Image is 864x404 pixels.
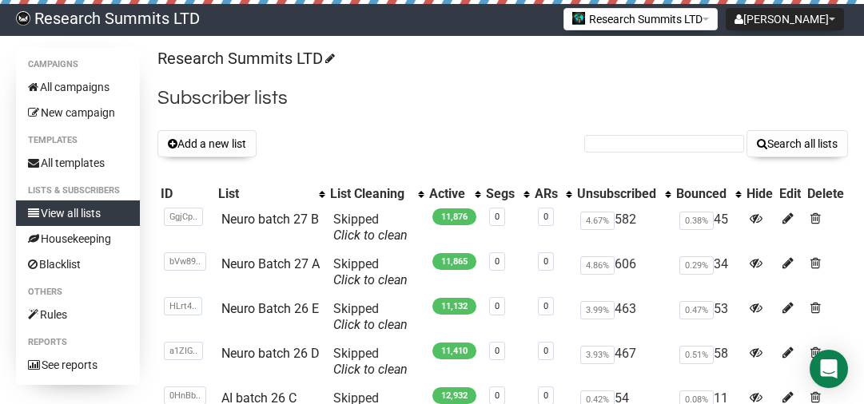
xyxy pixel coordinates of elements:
a: Neuro batch 27 B [221,212,319,227]
a: 0 [495,301,500,311]
div: ID [161,186,212,202]
span: Skipped [333,346,408,377]
th: List: No sort applied, activate to apply an ascending sort [215,183,327,205]
th: List Cleaning: No sort applied, activate to apply an ascending sort [327,183,426,205]
th: Delete: No sort applied, sorting is disabled [804,183,848,205]
a: 0 [543,212,548,222]
a: Neuro Batch 26 E [221,301,319,316]
td: 58 [673,339,743,384]
img: bccbfd5974049ef095ce3c15df0eef5a [16,11,30,26]
span: 0.51% [679,346,714,364]
td: 45 [673,205,743,250]
div: List [218,186,311,202]
td: 34 [673,250,743,295]
td: 582 [574,205,673,250]
div: ARs [535,186,558,202]
span: HLrt4.. [164,297,202,315]
a: 0 [543,301,548,311]
div: Segs [486,186,515,202]
th: Edit: No sort applied, sorting is disabled [776,183,804,205]
li: Reports [16,333,140,352]
th: Active: No sort applied, activate to apply an ascending sort [426,183,484,205]
a: 0 [543,346,548,356]
img: 2.jpg [572,12,585,25]
th: Segs: No sort applied, activate to apply an ascending sort [483,183,531,205]
span: bVw89.. [164,252,206,271]
th: Bounced: No sort applied, activate to apply an ascending sort [673,183,743,205]
li: Lists & subscribers [16,181,140,200]
a: Blacklist [16,252,140,277]
li: Campaigns [16,55,140,74]
a: 0 [495,212,500,222]
a: Click to clean [333,228,408,243]
td: 53 [673,295,743,339]
span: 12,932 [432,387,476,404]
div: Hide [747,186,773,202]
a: 0 [495,256,500,267]
div: Edit [779,186,801,202]
td: 606 [574,250,673,295]
h2: Subscriber lists [157,84,848,113]
span: a1ZIG.. [164,342,203,360]
a: New campaign [16,100,140,125]
a: 0 [495,346,500,356]
span: 11,865 [432,253,476,270]
span: 11,410 [432,343,476,359]
span: 3.99% [580,301,615,319]
th: ARs: No sort applied, activate to apply an ascending sort [532,183,574,205]
td: 463 [574,295,673,339]
a: Neuro batch 26 D [221,346,320,361]
button: Add a new list [157,130,257,157]
th: ID: No sort applied, sorting is disabled [157,183,215,205]
span: 3.93% [580,346,615,364]
span: 4.86% [580,256,615,275]
td: 467 [574,339,673,384]
span: Skipped [333,301,408,332]
button: Search all lists [747,130,848,157]
button: [PERSON_NAME] [726,8,844,30]
a: 0 [543,256,548,267]
th: Hide: No sort applied, sorting is disabled [743,183,776,205]
a: Click to clean [333,362,408,377]
span: 0.47% [679,301,714,319]
a: Rules [16,302,140,327]
div: Active [429,186,468,202]
span: 0.38% [679,212,714,230]
span: 11,132 [432,298,476,315]
div: Bounced [676,186,727,202]
a: See reports [16,352,140,378]
a: Click to clean [333,317,408,332]
span: 4.67% [580,212,615,230]
span: GgjCp.. [164,208,203,226]
span: 11,876 [432,208,476,225]
button: Research Summits LTD [563,8,718,30]
span: 0.29% [679,256,714,275]
div: List Cleaning [330,186,410,202]
a: 0 [543,390,548,401]
span: Skipped [333,212,408,243]
th: Unsubscribed: No sort applied, activate to apply an ascending sort [574,183,673,205]
li: Templates [16,131,140,150]
div: Unsubscribed [577,186,657,202]
div: Delete [807,186,845,202]
a: All campaigns [16,74,140,100]
a: Click to clean [333,272,408,287]
a: Housekeeping [16,226,140,252]
li: Others [16,283,140,302]
a: 0 [495,390,500,401]
span: Skipped [333,256,408,287]
a: Neuro Batch 27 A [221,256,320,271]
a: View all lists [16,200,140,226]
div: Open Intercom Messenger [810,350,848,388]
a: Research Summits LTD [157,49,332,68]
a: All templates [16,150,140,176]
